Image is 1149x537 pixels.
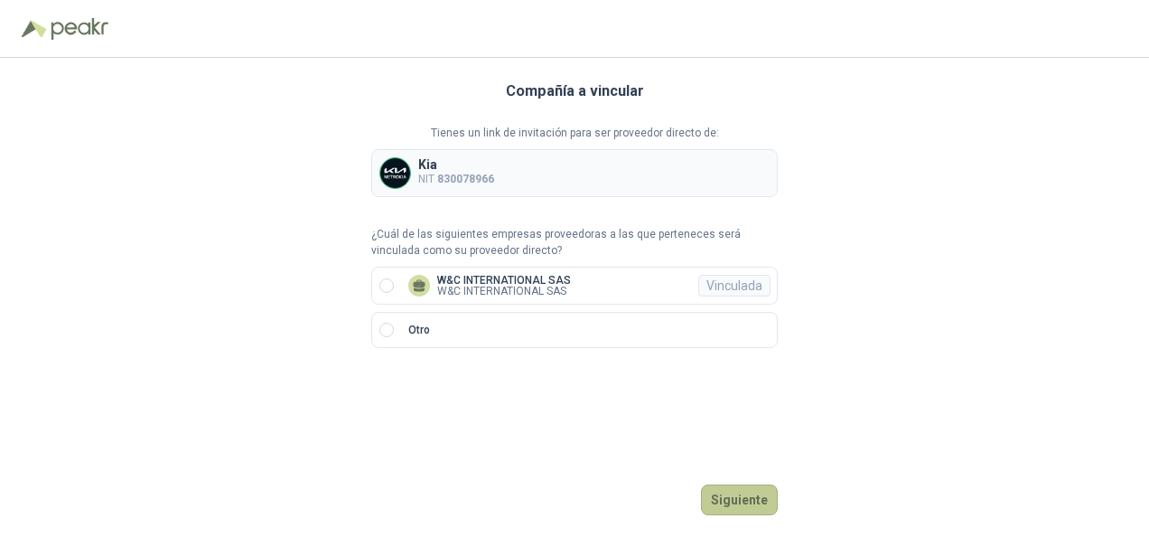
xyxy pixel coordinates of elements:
h3: Compañía a vincular [506,80,644,103]
button: Siguiente [701,485,778,515]
b: 830078966 [437,173,494,185]
div: Vinculada [698,275,771,297]
p: W&C INTERNATIONAL SAS [437,275,571,286]
p: NIT [418,171,494,188]
img: Logo [22,20,47,38]
p: ¿Cuál de las siguientes empresas proveedoras a las que perteneces será vinculada como su proveedo... [371,226,778,260]
p: Otro [408,322,430,339]
img: Company Logo [380,158,410,188]
p: W&C INTERNATIONAL SAS [437,286,571,297]
p: Kia [418,158,494,171]
p: Tienes un link de invitación para ser proveedor directo de: [371,125,778,142]
img: Peakr [51,18,108,40]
